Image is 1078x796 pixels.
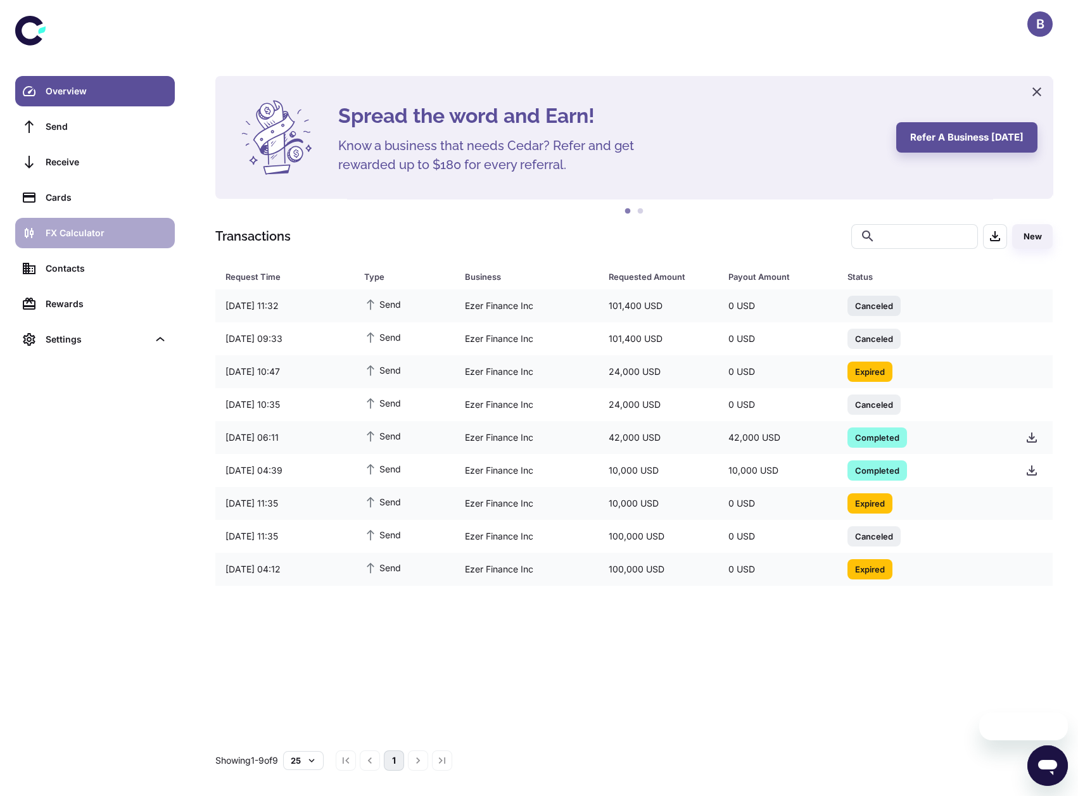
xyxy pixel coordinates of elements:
a: Cards [15,182,175,213]
div: Ezer Finance Inc [455,294,599,318]
p: Showing 1-9 of 9 [215,754,278,768]
span: Send [364,528,401,541]
button: Refer a business [DATE] [896,122,1037,153]
button: B [1027,11,1053,37]
div: Ezer Finance Inc [455,393,599,417]
div: Cards [46,191,167,205]
div: Ezer Finance Inc [455,557,599,581]
div: Ezer Finance Inc [455,327,599,351]
div: [DATE] 06:11 [215,426,354,450]
h1: Transactions [215,227,291,246]
div: Ezer Finance Inc [455,426,599,450]
span: Send [364,560,401,574]
div: Overview [46,84,167,98]
span: Canceled [847,529,901,542]
button: 2 [634,205,647,218]
span: Canceled [847,299,901,312]
a: Send [15,111,175,142]
span: Send [364,297,401,311]
nav: pagination navigation [334,750,454,771]
a: Rewards [15,289,175,319]
span: Canceled [847,332,901,344]
button: 1 [621,205,634,218]
span: Send [364,495,401,509]
div: [DATE] 11:35 [215,491,354,515]
div: Ezer Finance Inc [455,491,599,515]
div: 24,000 USD [599,393,718,417]
span: Send [364,429,401,443]
div: Ezer Finance Inc [455,458,599,483]
div: Request Time [225,268,333,286]
div: 0 USD [718,327,838,351]
div: [DATE] 11:35 [215,524,354,548]
div: 100,000 USD [599,524,718,548]
a: Contacts [15,253,175,284]
span: Send [364,363,401,377]
span: Send [364,330,401,344]
div: Ezer Finance Inc [455,360,599,384]
iframe: Button to launch messaging window [1027,745,1068,786]
div: 24,000 USD [599,360,718,384]
div: 100,000 USD [599,557,718,581]
div: 0 USD [718,294,838,318]
div: 42,000 USD [718,426,838,450]
span: Requested Amount [609,268,713,286]
div: 0 USD [718,557,838,581]
div: 0 USD [718,393,838,417]
div: Settings [46,332,148,346]
span: Send [364,462,401,476]
a: Overview [15,76,175,106]
button: page 1 [384,750,404,771]
span: Expired [847,562,892,575]
div: 10,000 USD [599,458,718,483]
span: Payout Amount [728,268,833,286]
span: Canceled [847,398,901,410]
div: Settings [15,324,175,355]
span: Completed [847,464,907,476]
div: Rewards [46,297,167,311]
div: 10,000 USD [599,491,718,515]
div: Ezer Finance Inc [455,524,599,548]
div: [DATE] 09:33 [215,327,354,351]
button: 25 [283,751,324,770]
div: 0 USD [718,491,838,515]
div: [DATE] 10:35 [215,393,354,417]
div: 42,000 USD [599,426,718,450]
h5: Know a business that needs Cedar? Refer and get rewarded up to $180 for every referral. [338,136,655,174]
div: Status [847,268,984,286]
span: Expired [847,365,892,377]
div: 0 USD [718,524,838,548]
h4: Spread the word and Earn! [338,101,881,131]
span: Status [847,268,1000,286]
div: [DATE] 11:32 [215,294,354,318]
div: Contacts [46,262,167,275]
button: New [1012,224,1053,249]
div: Payout Amount [728,268,816,286]
span: Expired [847,496,892,509]
a: Receive [15,147,175,177]
span: Type [364,268,450,286]
div: 10,000 USD [718,458,838,483]
span: Send [364,396,401,410]
span: Completed [847,431,907,443]
div: [DATE] 04:39 [215,458,354,483]
div: Receive [46,155,167,169]
div: 101,400 USD [599,327,718,351]
iframe: Message from company [979,712,1068,740]
a: FX Calculator [15,218,175,248]
span: Request Time [225,268,349,286]
div: 101,400 USD [599,294,718,318]
div: Type [364,268,433,286]
div: Send [46,120,167,134]
div: Requested Amount [609,268,697,286]
div: [DATE] 04:12 [215,557,354,581]
div: [DATE] 10:47 [215,360,354,384]
div: FX Calculator [46,226,167,240]
div: 0 USD [718,360,838,384]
